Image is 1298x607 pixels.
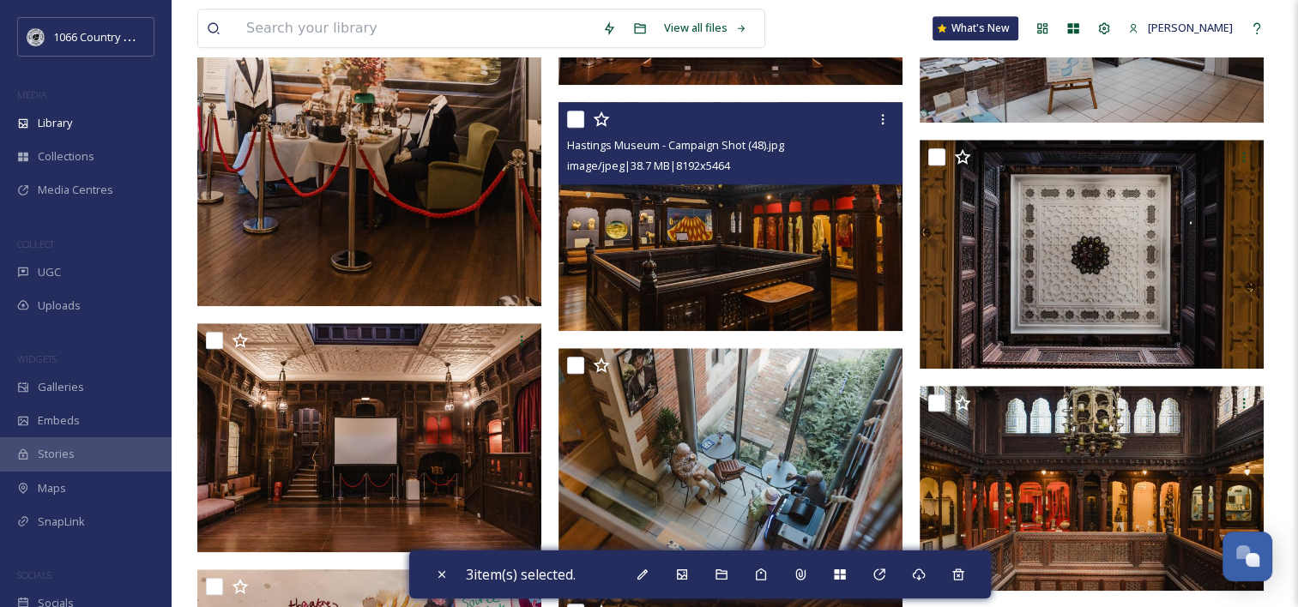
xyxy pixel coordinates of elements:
span: Uploads [38,297,81,314]
img: Hastings Museum - Campaign Shot (50).jpg [920,140,1264,370]
img: Hastings Museum - Campaign Shot (45).jpg [558,348,903,578]
img: logo_footerstamp.png [27,28,45,45]
a: View all files [655,11,756,45]
span: Hastings Museum - Campaign Shot (48).jpg [567,137,784,153]
a: [PERSON_NAME] [1120,11,1241,45]
span: MEDIA [17,88,47,101]
span: SOCIALS [17,568,51,581]
span: Media Centres [38,182,113,198]
img: Hastings Museum - Campaign Shot (48).jpg [558,102,903,332]
span: Stories [38,446,75,462]
span: Embeds [38,412,80,429]
span: Library [38,115,72,131]
input: Search your library [238,9,594,47]
span: [PERSON_NAME] [1148,20,1233,35]
span: UGC [38,264,61,280]
span: 3 item(s) selected. [466,565,576,584]
span: 1066 Country Marketing [53,28,174,45]
button: Open Chat [1223,532,1272,581]
img: Hastings Museum - Campaign Shot (47).jpg [920,386,1264,590]
span: Galleries [38,379,84,395]
span: WIDGETS [17,352,57,365]
span: COLLECT [17,237,54,250]
a: What's New [933,16,1018,40]
img: Hastings Museum - Campaign Shot (52).jpg [197,323,541,553]
span: Collections [38,148,94,165]
span: image/jpeg | 38.7 MB | 8192 x 5464 [567,158,730,173]
span: Maps [38,480,66,496]
span: SnapLink [38,514,85,530]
